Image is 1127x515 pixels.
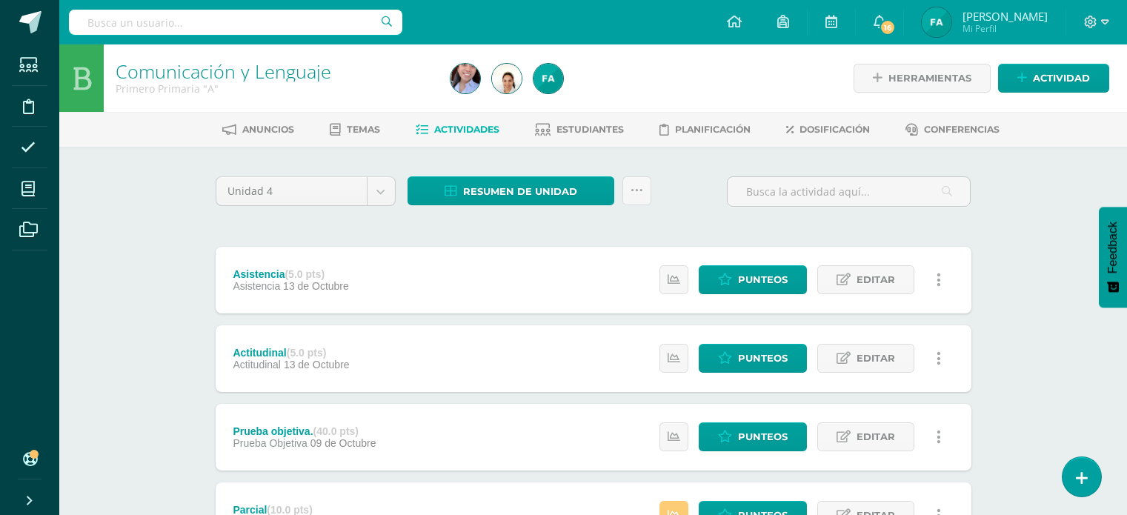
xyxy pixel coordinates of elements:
span: Anuncios [242,124,294,135]
div: Asistencia [233,268,348,280]
img: 7f7a713695d13f57577952fac26fafb9.png [533,64,563,93]
a: Punteos [699,422,807,451]
span: Punteos [738,345,788,372]
span: Actividades [434,124,499,135]
span: Punteos [738,266,788,293]
a: Unidad 4 [216,177,395,205]
span: Resumen de unidad [463,178,577,205]
a: Actividades [416,118,499,142]
span: Actividad [1033,64,1090,92]
strong: (5.0 pts) [285,268,325,280]
span: 13 de Octubre [283,280,349,292]
span: [PERSON_NAME] [963,9,1048,24]
a: Resumen de unidad [408,176,614,205]
img: 7f7a713695d13f57577952fac26fafb9.png [922,7,951,37]
span: Unidad 4 [227,177,356,205]
span: Asistencia [233,280,280,292]
a: Conferencias [905,118,1000,142]
div: Actitudinal [233,347,349,359]
a: Punteos [699,265,807,294]
span: Prueba Objetiva [233,437,307,449]
span: 09 de Octubre [310,437,376,449]
span: Herramientas [888,64,971,92]
span: 13 de Octubre [284,359,350,371]
span: Planificación [675,124,751,135]
strong: (5.0 pts) [287,347,327,359]
a: Actividad [998,64,1109,93]
span: Editar [857,423,895,451]
div: Primero Primaria 'A' [116,82,433,96]
span: Punteos [738,423,788,451]
a: Temas [330,118,380,142]
input: Busca la actividad aquí... [728,177,970,206]
div: Prueba objetiva. [233,425,376,437]
span: Feedback [1106,222,1120,273]
span: Estudiantes [556,124,624,135]
input: Busca un usuario... [69,10,402,35]
span: Actitudinal [233,359,281,371]
img: 3e7f8260d6e5be980477c672129d8ea4.png [451,64,480,93]
a: Punteos [699,344,807,373]
a: Planificación [659,118,751,142]
a: Dosificación [786,118,870,142]
a: Estudiantes [535,118,624,142]
a: Herramientas [854,64,991,93]
span: Temas [347,124,380,135]
strong: (40.0 pts) [313,425,359,437]
a: Anuncios [222,118,294,142]
h1: Comunicación y Lenguaje [116,61,433,82]
span: Mi Perfil [963,22,1048,35]
span: Editar [857,266,895,293]
a: Comunicación y Lenguaje [116,59,331,84]
span: Conferencias [924,124,1000,135]
span: Editar [857,345,895,372]
button: Feedback - Mostrar encuesta [1099,207,1127,308]
span: Dosificación [799,124,870,135]
img: 5eb53e217b686ee6b2ea6dc31a66d172.png [492,64,522,93]
span: 16 [880,19,896,36]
